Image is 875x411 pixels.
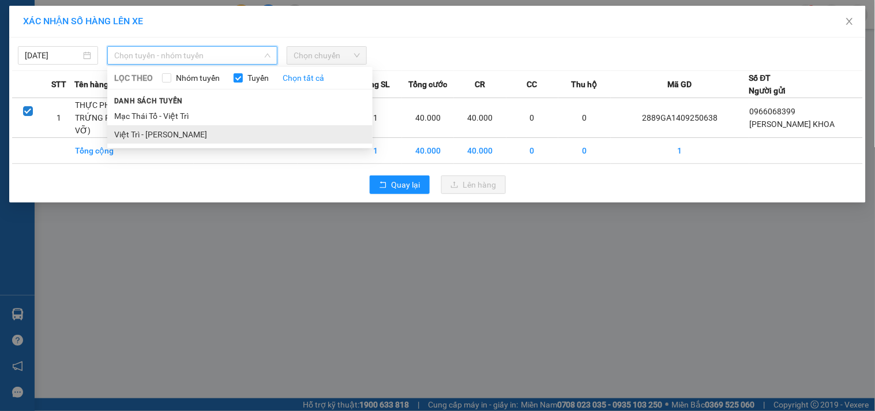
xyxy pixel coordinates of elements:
[25,49,81,62] input: 14/09/2025
[114,72,153,84] span: LỌC THEO
[506,138,558,164] td: 0
[475,78,485,91] span: CR
[402,138,454,164] td: 40.000
[558,98,610,138] td: 0
[51,78,66,91] span: STT
[370,175,430,194] button: rollbackQuay lại
[294,47,360,64] span: Chọn chuyến
[408,78,447,91] span: Tổng cước
[611,98,749,138] td: 2889GA1409250638
[350,98,402,138] td: 1
[74,138,127,164] td: Tổng cộng
[558,138,610,164] td: 0
[243,72,273,84] span: Tuyến
[74,78,108,91] span: Tên hàng
[749,72,786,97] div: Số ĐT Người gửi
[264,52,271,59] span: down
[107,107,373,125] li: Mạc Thái Tổ - Việt Trì
[750,107,796,116] span: 0966068399
[107,125,373,144] li: Việt Trì - [PERSON_NAME]
[527,78,537,91] span: CC
[750,119,835,129] span: [PERSON_NAME] KHOA
[361,78,390,91] span: Tổng SL
[283,72,324,84] a: Chọn tất cả
[114,47,271,64] span: Chọn tuyến - nhóm tuyến
[171,72,224,84] span: Nhóm tuyến
[506,98,558,138] td: 0
[611,138,749,164] td: 1
[23,16,143,27] span: XÁC NHẬN SỐ HÀNG LÊN XE
[107,96,190,106] span: Danh sách tuyến
[667,78,692,91] span: Mã GD
[454,138,506,164] td: 40.000
[43,98,74,138] td: 1
[392,178,420,191] span: Quay lại
[454,98,506,138] td: 40.000
[833,6,866,38] button: Close
[350,138,402,164] td: 1
[845,17,854,26] span: close
[402,98,454,138] td: 40.000
[571,78,597,91] span: Thu hộ
[74,98,127,138] td: THỰC PHẨM( TRỨNG RỄ VỠ)
[441,175,506,194] button: uploadLên hàng
[379,181,387,190] span: rollback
